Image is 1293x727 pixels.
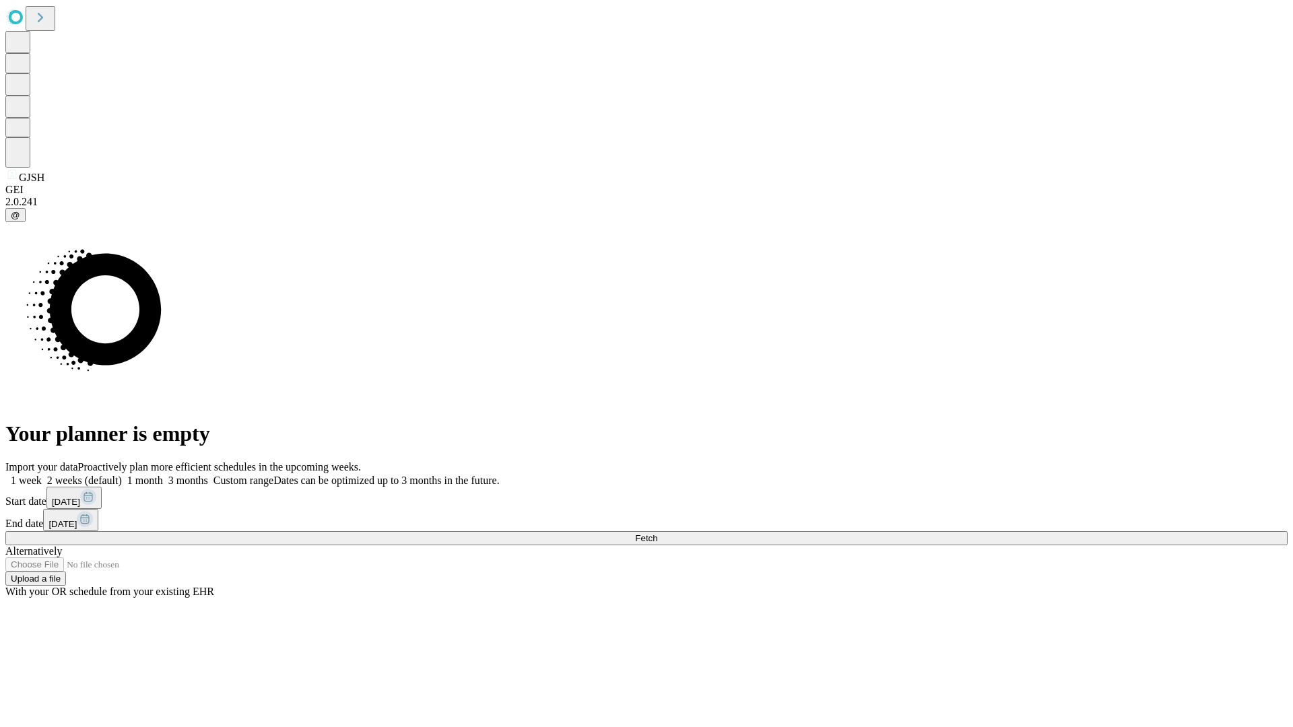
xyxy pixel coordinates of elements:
div: GEI [5,184,1288,196]
span: @ [11,210,20,220]
div: 2.0.241 [5,196,1288,208]
span: [DATE] [48,519,77,529]
span: GJSH [19,172,44,183]
button: @ [5,208,26,222]
span: 2 weeks (default) [47,475,122,486]
span: Custom range [213,475,273,486]
div: End date [5,509,1288,531]
span: 1 month [127,475,163,486]
span: Alternatively [5,545,62,557]
button: [DATE] [43,509,98,531]
div: Start date [5,487,1288,509]
button: Fetch [5,531,1288,545]
h1: Your planner is empty [5,421,1288,446]
span: Fetch [635,533,657,543]
span: Import your data [5,461,78,473]
button: [DATE] [46,487,102,509]
button: Upload a file [5,572,66,586]
span: Proactively plan more efficient schedules in the upcoming weeks. [78,461,361,473]
span: 1 week [11,475,42,486]
span: With your OR schedule from your existing EHR [5,586,214,597]
span: Dates can be optimized up to 3 months in the future. [273,475,499,486]
span: [DATE] [52,497,80,507]
span: 3 months [168,475,208,486]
